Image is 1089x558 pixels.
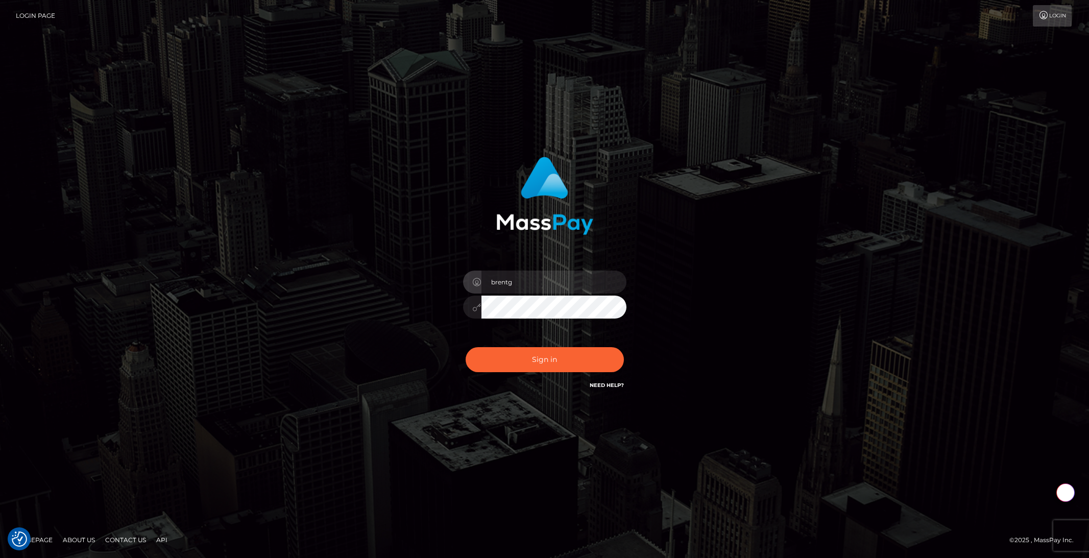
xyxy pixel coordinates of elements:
[1009,535,1081,546] div: © 2025 , MassPay Inc.
[466,347,624,372] button: Sign in
[481,271,626,294] input: Username...
[12,531,27,547] button: Consent Preferences
[1033,5,1072,27] a: Login
[12,531,27,547] img: Revisit consent button
[101,532,150,548] a: Contact Us
[152,532,172,548] a: API
[16,5,55,27] a: Login Page
[11,532,57,548] a: Homepage
[590,382,624,389] a: Need Help?
[59,532,99,548] a: About Us
[496,157,593,235] img: MassPay Login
